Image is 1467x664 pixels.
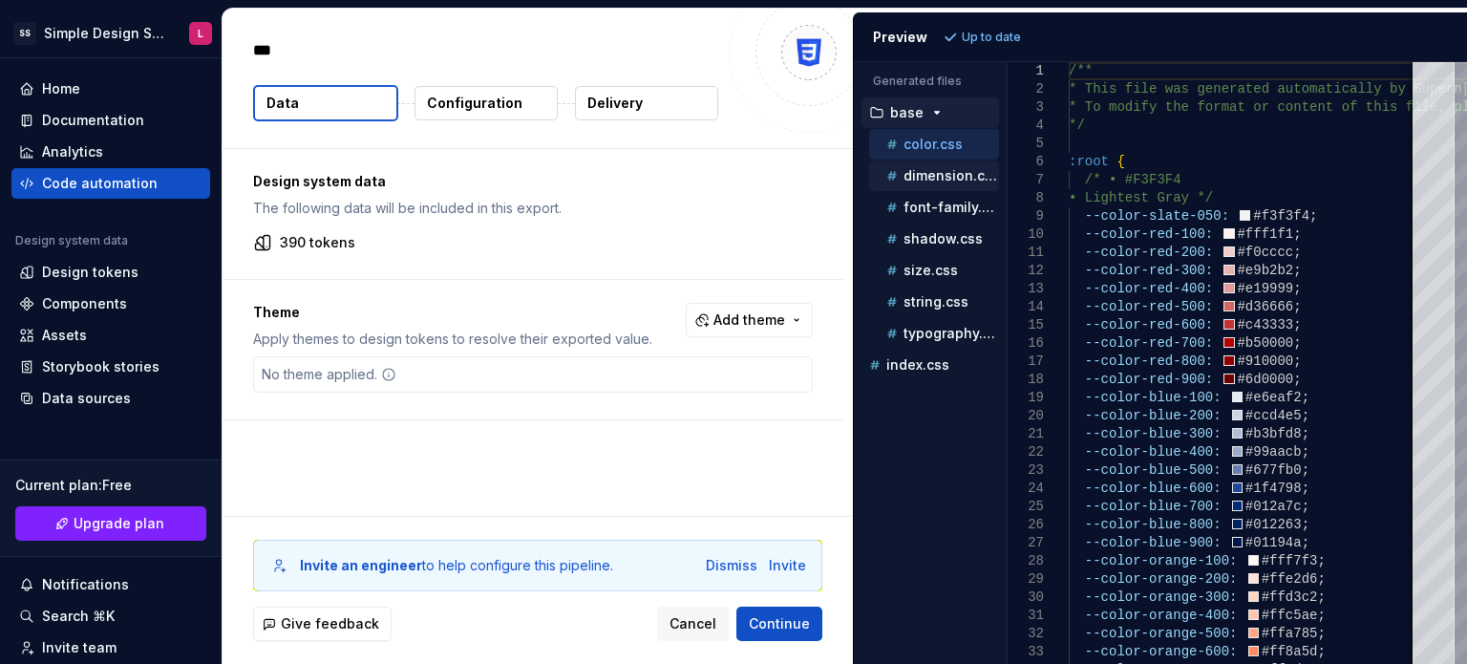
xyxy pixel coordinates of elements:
span: --color-blue-800: [1084,517,1221,532]
span: #677fb0 [1244,462,1301,478]
div: Code automation [42,174,158,193]
span: --color-blue-700: [1084,499,1221,514]
div: 11 [1008,244,1044,262]
div: 28 [1008,552,1044,570]
span: ; [1317,571,1325,587]
span: #f0cccc [1237,245,1293,260]
span: ; [1309,208,1317,224]
span: ; [1301,535,1308,550]
p: Apply themes to design tokens to resolve their exported value. [253,330,652,349]
span: ; [1317,626,1325,641]
span: ; [1301,426,1308,441]
span: #d36666 [1237,299,1293,314]
button: typography.css [869,323,999,344]
div: Home [42,79,80,98]
div: 12 [1008,262,1044,280]
a: Documentation [11,105,210,136]
button: font-family.css [869,197,999,218]
div: 9 [1008,207,1044,225]
div: Storybook stories [42,357,159,376]
span: #e6eaf2 [1244,390,1301,405]
button: Delivery [575,86,718,120]
a: Design tokens [11,257,210,288]
span: --color-red-300: [1084,263,1212,278]
span: #910000 [1237,353,1293,369]
div: Simple Design System [44,24,166,43]
span: #1f4798 [1244,481,1301,496]
span: Continue [749,614,810,633]
p: font-family.css [904,200,999,215]
span: #f3f3f4 [1253,208,1309,224]
span: #ffd3c2 [1261,589,1317,605]
div: Design system data [15,233,128,248]
div: 3 [1008,98,1044,117]
a: Data sources [11,383,210,414]
div: Preview [873,28,927,47]
span: --color-orange-400: [1084,608,1237,623]
span: Upgrade plan [74,514,164,533]
div: Components [42,294,127,313]
span: Cancel [670,614,716,633]
span: --color-blue-200: [1084,408,1221,423]
span: --color-blue-100: [1084,390,1221,405]
div: 33 [1008,643,1044,661]
span: #b3bfd8 [1244,426,1301,441]
span: ; [1301,462,1308,478]
p: Theme [253,303,652,322]
button: index.css [861,354,999,375]
span: --color-orange-500: [1084,626,1237,641]
span: #e9b2b2 [1237,263,1293,278]
span: ; [1293,353,1301,369]
div: 14 [1008,298,1044,316]
div: 7 [1008,171,1044,189]
span: ; [1293,245,1301,260]
p: shadow.css [904,231,983,246]
div: Current plan : Free [15,476,206,495]
a: Assets [11,320,210,351]
a: Analytics [11,137,210,167]
a: Code automation [11,168,210,199]
div: 6 [1008,153,1044,171]
span: ; [1301,517,1308,532]
button: Invite [769,556,806,575]
button: string.css [869,291,999,312]
span: Give feedback [281,614,379,633]
a: Upgrade plan [15,506,206,541]
span: --color-red-500: [1084,299,1212,314]
span: #ff8a5d [1261,644,1317,659]
span: :root [1069,154,1109,169]
button: base [861,102,999,123]
button: Give feedback [253,607,392,641]
span: #01194a [1244,535,1301,550]
div: 19 [1008,389,1044,407]
span: ; [1301,499,1308,514]
div: Assets [42,326,87,345]
span: ; [1317,589,1325,605]
span: • Lightest Gray */ [1069,190,1213,205]
span: --color-orange-600: [1084,644,1237,659]
div: 16 [1008,334,1044,353]
p: 390 tokens [280,233,355,252]
span: #fff1f1 [1237,226,1293,242]
div: SS [13,22,36,45]
span: --color-red-100: [1084,226,1212,242]
span: ; [1293,299,1301,314]
div: 4 [1008,117,1044,135]
button: shadow.css [869,228,999,249]
p: Configuration [427,94,522,113]
div: 8 [1008,189,1044,207]
span: #ffe2d6 [1261,571,1317,587]
span: { [1116,154,1124,169]
button: Search ⌘K [11,601,210,632]
span: ; [1293,226,1301,242]
div: 29 [1008,570,1044,589]
span: ; [1317,608,1325,623]
div: 2 [1008,80,1044,98]
span: #012a7c [1244,499,1301,514]
span: --color-blue-900: [1084,535,1221,550]
span: --color-red-200: [1084,245,1212,260]
span: --color-blue-500: [1084,462,1221,478]
div: to help configure this pipeline. [300,556,613,575]
button: Configuration [415,86,558,120]
span: ; [1301,444,1308,460]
